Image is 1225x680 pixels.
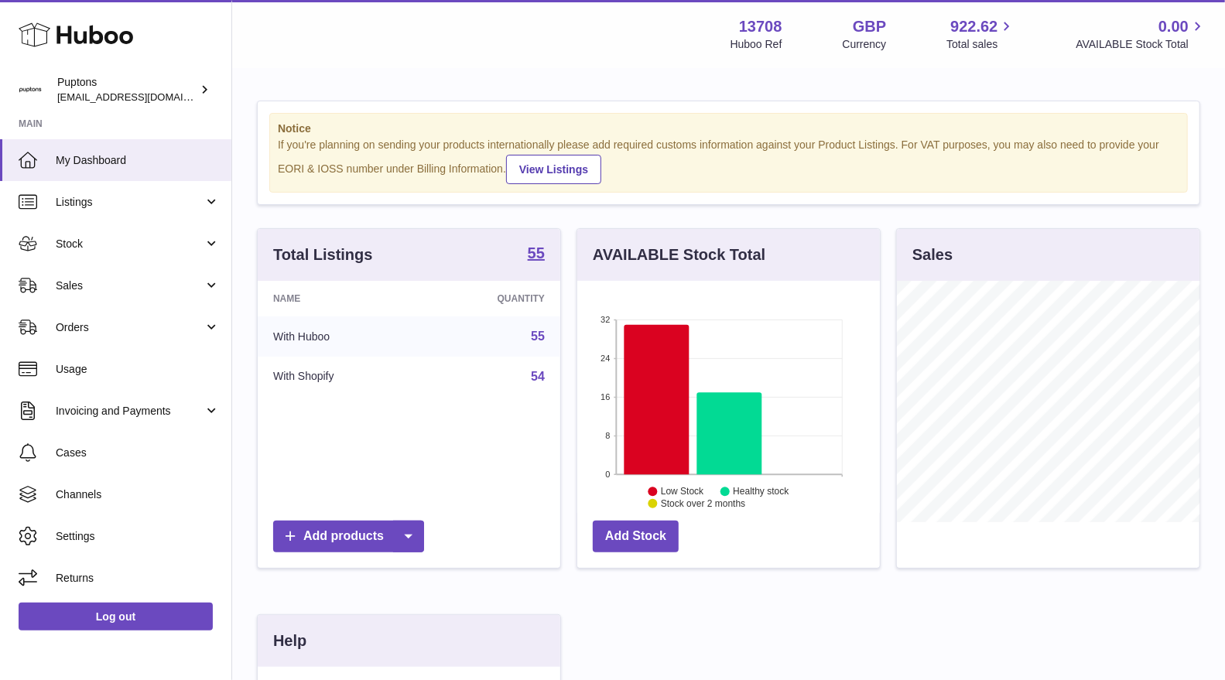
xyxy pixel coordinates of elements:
img: hello@puptons.com [19,78,42,101]
a: 55 [531,330,545,343]
text: 24 [601,354,610,363]
span: My Dashboard [56,153,220,168]
text: 16 [601,392,610,402]
text: 8 [605,431,610,440]
span: 0.00 [1158,16,1189,37]
h3: Total Listings [273,244,373,265]
h3: Sales [912,244,953,265]
strong: 13708 [739,16,782,37]
text: Stock over 2 months [661,498,745,509]
a: 54 [531,370,545,383]
strong: Notice [278,121,1179,136]
text: Low Stock [661,486,704,497]
span: Usage [56,362,220,377]
a: 0.00 AVAILABLE Stock Total [1076,16,1206,52]
div: If you're planning on sending your products internationally please add required customs informati... [278,138,1179,184]
a: Add products [273,521,424,552]
th: Name [258,281,421,316]
td: With Huboo [258,316,421,357]
div: Currency [843,37,887,52]
strong: GBP [853,16,886,37]
span: Stock [56,237,204,251]
span: Returns [56,571,220,586]
span: Settings [56,529,220,544]
span: Orders [56,320,204,335]
div: Huboo Ref [731,37,782,52]
th: Quantity [421,281,560,316]
h3: Help [273,630,306,651]
a: View Listings [506,155,601,184]
text: Healthy stock [733,486,789,497]
text: 32 [601,315,610,324]
span: Channels [56,487,220,502]
span: Total sales [946,37,1015,52]
h3: AVAILABLE Stock Total [593,244,765,265]
a: 55 [528,245,545,264]
text: 0 [605,470,610,479]
a: Log out [19,603,213,630]
span: Listings [56,195,204,210]
a: 922.62 Total sales [946,16,1015,52]
strong: 55 [528,245,545,261]
td: With Shopify [258,357,421,397]
span: Sales [56,278,204,293]
span: Cases [56,446,220,460]
div: Puptons [57,75,197,104]
span: Invoicing and Payments [56,404,204,419]
span: [EMAIL_ADDRESS][DOMAIN_NAME] [57,91,228,103]
a: Add Stock [593,521,679,552]
span: 922.62 [950,16,997,37]
span: AVAILABLE Stock Total [1076,37,1206,52]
